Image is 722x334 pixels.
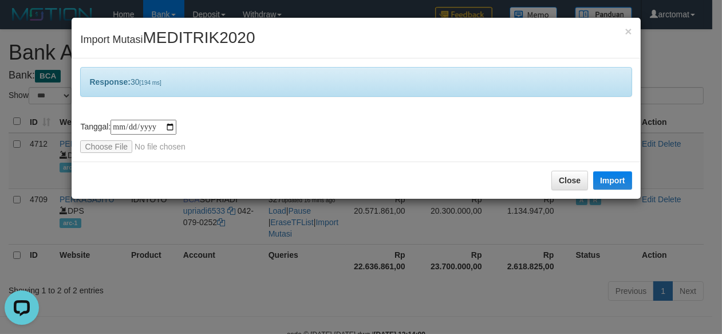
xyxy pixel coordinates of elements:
[80,120,632,153] div: Tanggal:
[140,80,161,86] span: [194 ms]
[80,67,632,97] div: 30
[551,171,588,190] button: Close
[593,171,632,190] button: Import
[5,5,39,39] button: Open LiveChat chat widget
[625,25,632,37] button: Close
[89,77,131,87] b: Response:
[143,29,255,46] span: MEDITRIK2020
[625,25,632,38] span: ×
[80,34,255,45] span: Import Mutasi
